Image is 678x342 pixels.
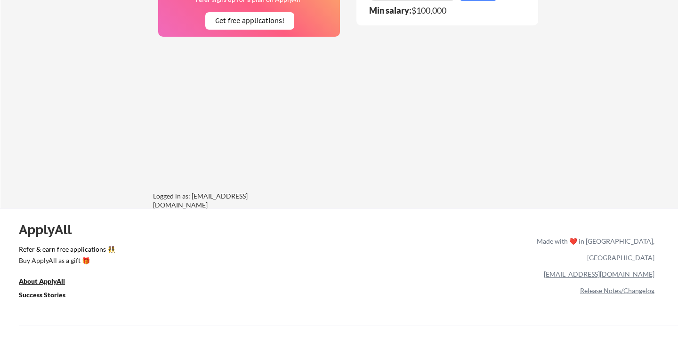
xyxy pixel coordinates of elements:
[205,12,294,30] button: Get free applications!
[369,6,502,15] div: $100,000
[19,222,82,238] div: ApplyAll
[19,290,78,302] a: Success Stories
[580,286,654,294] a: Release Notes/Changelog
[153,191,294,210] div: Logged in as: [EMAIL_ADDRESS][DOMAIN_NAME]
[544,270,654,278] a: [EMAIL_ADDRESS][DOMAIN_NAME]
[369,5,412,16] strong: Min salary:
[19,277,65,285] u: About ApplyAll
[19,291,65,299] u: Success Stories
[19,277,78,288] a: About ApplyAll
[19,256,113,268] a: Buy ApplyAll as a gift 🎁
[533,233,654,266] div: Made with ❤️ in [GEOGRAPHIC_DATA], [GEOGRAPHIC_DATA]
[19,246,340,256] a: Refer & earn free applications 👯‍♀️
[19,257,113,264] div: Buy ApplyAll as a gift 🎁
